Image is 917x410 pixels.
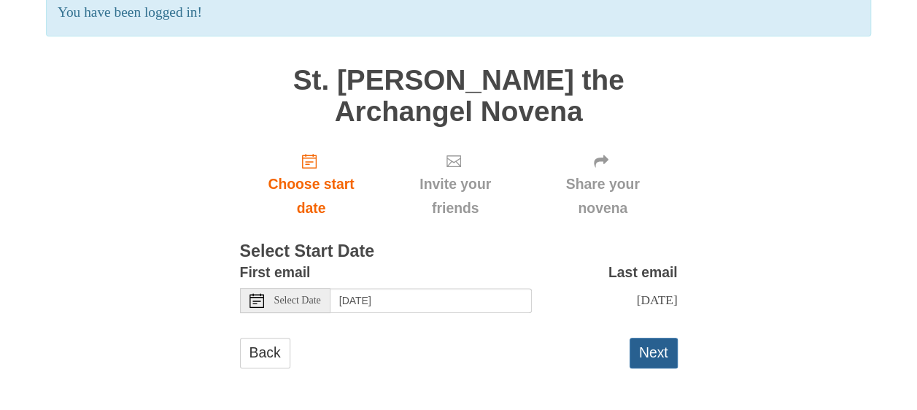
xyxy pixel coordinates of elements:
span: Invite your friends [397,172,513,220]
span: Share your novena [543,172,663,220]
div: Click "Next" to confirm your start date first. [382,142,527,228]
a: Back [240,338,290,368]
label: First email [240,260,311,285]
span: Choose start date [255,172,368,220]
div: Click "Next" to confirm your start date first. [528,142,678,228]
button: Next [630,338,678,368]
label: Last email [608,260,678,285]
span: [DATE] [636,293,677,307]
span: Select Date [274,295,321,306]
h1: St. [PERSON_NAME] the Archangel Novena [240,65,678,127]
a: Choose start date [240,142,383,228]
h3: Select Start Date [240,242,678,261]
